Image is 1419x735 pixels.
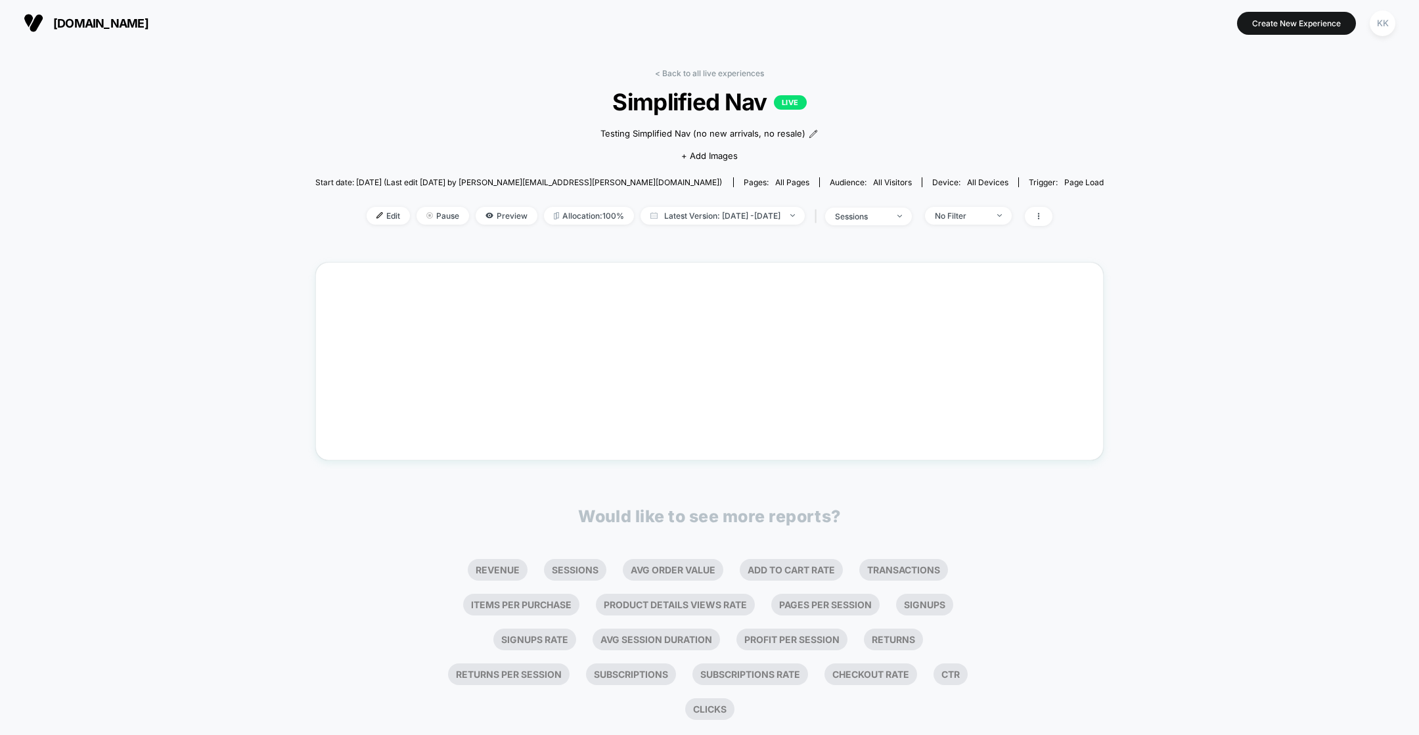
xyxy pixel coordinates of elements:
[934,663,968,685] li: Ctr
[935,211,987,221] div: No Filter
[835,212,888,221] div: sessions
[593,629,720,650] li: Avg Session Duration
[824,663,917,685] li: Checkout Rate
[692,663,808,685] li: Subscriptions Rate
[744,177,809,187] div: Pages:
[544,559,606,581] li: Sessions
[790,214,795,217] img: end
[685,698,734,720] li: Clicks
[922,177,1018,187] span: Device:
[774,95,807,110] p: LIVE
[897,215,902,217] img: end
[771,594,880,615] li: Pages Per Session
[641,207,805,225] span: Latest Version: [DATE] - [DATE]
[655,68,764,78] a: < Back to all live experiences
[859,559,948,581] li: Transactions
[554,212,559,219] img: rebalance
[586,663,676,685] li: Subscriptions
[864,629,923,650] li: Returns
[53,16,148,30] span: [DOMAIN_NAME]
[463,594,579,615] li: Items Per Purchase
[476,207,537,225] span: Preview
[448,663,570,685] li: Returns Per Session
[830,177,912,187] div: Audience:
[24,13,43,33] img: Visually logo
[623,559,723,581] li: Avg Order Value
[417,207,469,225] span: Pause
[1237,12,1356,35] button: Create New Experience
[873,177,912,187] span: All Visitors
[600,127,805,141] span: Testing Simplified Nav (no new arrivals, no resale)
[967,177,1008,187] span: all devices
[1029,177,1104,187] div: Trigger:
[596,594,755,615] li: Product Details Views Rate
[1370,11,1395,36] div: KK
[736,629,847,650] li: Profit Per Session
[1366,10,1399,37] button: KK
[20,12,152,33] button: [DOMAIN_NAME]
[650,212,658,219] img: calendar
[896,594,953,615] li: Signups
[1064,177,1104,187] span: Page Load
[997,214,1002,217] img: end
[468,559,528,581] li: Revenue
[775,177,809,187] span: all pages
[544,207,634,225] span: Allocation: 100%
[426,212,433,219] img: end
[811,207,825,226] span: |
[367,207,410,225] span: Edit
[355,88,1064,116] span: Simplified Nav
[681,150,738,161] span: + Add Images
[740,559,843,581] li: Add To Cart Rate
[315,177,722,187] span: Start date: [DATE] (Last edit [DATE] by [PERSON_NAME][EMAIL_ADDRESS][PERSON_NAME][DOMAIN_NAME])
[578,506,841,526] p: Would like to see more reports?
[493,629,576,650] li: Signups Rate
[376,212,383,219] img: edit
